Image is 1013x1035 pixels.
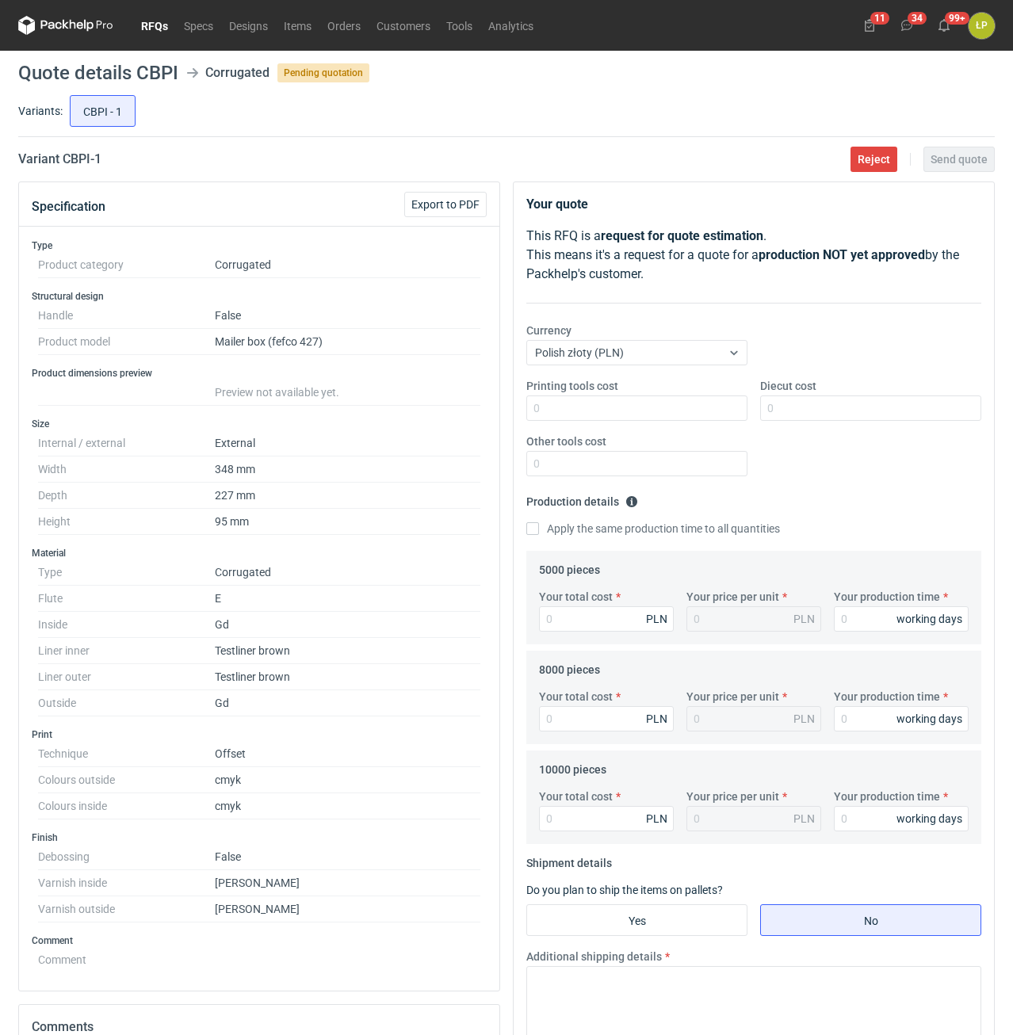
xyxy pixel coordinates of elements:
[646,811,667,827] div: PLN
[834,606,969,632] input: 0
[369,16,438,35] a: Customers
[32,547,487,560] h3: Material
[526,197,588,212] strong: Your quote
[834,689,940,705] label: Your production time
[32,290,487,303] h3: Structural design
[319,16,369,35] a: Orders
[793,811,815,827] div: PLN
[834,706,969,731] input: 0
[686,789,779,804] label: Your price per unit
[896,611,962,627] div: working days
[38,612,215,638] dt: Inside
[646,711,667,727] div: PLN
[215,612,480,638] dd: Gd
[32,418,487,430] h3: Size
[38,638,215,664] dt: Liner inner
[215,252,480,278] dd: Corrugated
[32,728,487,741] h3: Print
[215,430,480,456] dd: External
[526,489,638,508] legend: Production details
[646,611,667,627] div: PLN
[969,13,995,39] div: Łukasz Postawa
[276,16,319,35] a: Items
[18,16,113,35] svg: Packhelp Pro
[793,611,815,627] div: PLN
[221,16,276,35] a: Designs
[760,395,981,421] input: 0
[539,706,674,731] input: 0
[969,13,995,39] figcaption: ŁP
[18,103,63,119] label: Variants:
[70,95,136,127] label: CBPI - 1
[896,811,962,827] div: working days
[38,844,215,870] dt: Debossing
[539,806,674,831] input: 0
[38,793,215,819] dt: Colours inside
[404,192,487,217] button: Export to PDF
[32,934,487,947] h3: Comment
[215,793,480,819] dd: cmyk
[215,767,480,793] dd: cmyk
[38,509,215,535] dt: Height
[686,589,779,605] label: Your price per unit
[38,252,215,278] dt: Product category
[526,433,606,449] label: Other tools cost
[38,329,215,355] dt: Product model
[526,323,571,338] label: Currency
[18,150,101,169] h2: Variant CBPI - 1
[32,831,487,844] h3: Finish
[38,664,215,690] dt: Liner outer
[38,456,215,483] dt: Width
[851,147,897,172] button: Reject
[601,228,763,243] strong: request for quote estimation
[215,386,339,399] span: Preview not available yet.
[480,16,541,35] a: Analytics
[38,947,215,966] dt: Comment
[215,586,480,612] dd: E
[215,303,480,329] dd: False
[176,16,221,35] a: Specs
[526,949,662,964] label: Additional shipping details
[411,199,480,210] span: Export to PDF
[38,741,215,767] dt: Technique
[834,789,940,804] label: Your production time
[38,430,215,456] dt: Internal / external
[38,870,215,896] dt: Varnish inside
[686,689,779,705] label: Your price per unit
[535,346,624,359] span: Polish złoty (PLN)
[215,509,480,535] dd: 95 mm
[277,63,369,82] span: Pending quotation
[215,560,480,586] dd: Corrugated
[38,767,215,793] dt: Colours outside
[526,395,747,421] input: 0
[215,638,480,664] dd: Testliner brown
[539,606,674,632] input: 0
[18,63,178,82] h1: Quote details CBPI
[215,483,480,509] dd: 227 mm
[526,521,780,537] label: Apply the same production time to all quantities
[215,456,480,483] dd: 348 mm
[38,896,215,922] dt: Varnish outside
[539,689,613,705] label: Your total cost
[539,657,600,676] legend: 8000 pieces
[526,378,618,394] label: Printing tools cost
[894,13,919,38] button: 34
[539,789,613,804] label: Your total cost
[32,367,487,380] h3: Product dimensions preview
[133,16,176,35] a: RFQs
[215,690,480,716] dd: Gd
[793,711,815,727] div: PLN
[215,329,480,355] dd: Mailer box (fefco 427)
[215,844,480,870] dd: False
[32,188,105,226] button: Specification
[526,904,747,936] label: Yes
[834,589,940,605] label: Your production time
[205,63,269,82] div: Corrugated
[526,227,981,284] p: This RFQ is a . This means it's a request for a quote for a by the Packhelp's customer.
[526,451,747,476] input: 0
[215,896,480,922] dd: [PERSON_NAME]
[38,690,215,716] dt: Outside
[834,806,969,831] input: 0
[215,664,480,690] dd: Testliner brown
[526,850,612,869] legend: Shipment details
